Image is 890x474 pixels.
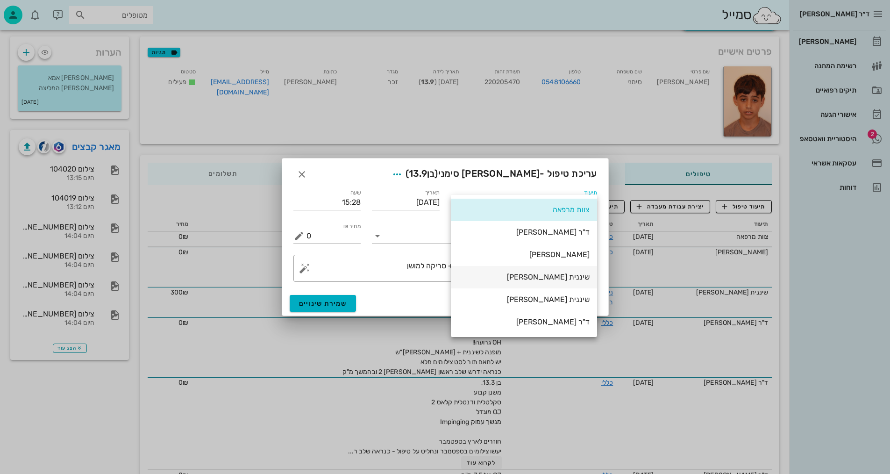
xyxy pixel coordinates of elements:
[458,273,590,281] div: שיננית [PERSON_NAME]
[389,166,597,183] span: עריכת טיפול -
[343,223,361,230] label: מחיר ₪
[458,250,590,259] div: [PERSON_NAME]
[409,168,427,179] span: 13.9
[406,168,438,179] span: (בן )
[293,230,305,242] button: מחיר ₪ appended action
[438,168,540,179] span: [PERSON_NAME] סימני
[458,295,590,304] div: שיננית [PERSON_NAME]
[458,205,590,214] div: צוות מרפאה
[458,228,590,237] div: ד"ר [PERSON_NAME]
[290,295,356,312] button: שמירת שינויים
[350,189,361,196] label: שעה
[425,189,440,196] label: תאריך
[584,189,597,196] label: תיעוד
[458,317,590,326] div: ד"ר [PERSON_NAME]
[451,195,597,210] div: תיעודצוות מרפאה
[299,300,347,308] span: שמירת שינויים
